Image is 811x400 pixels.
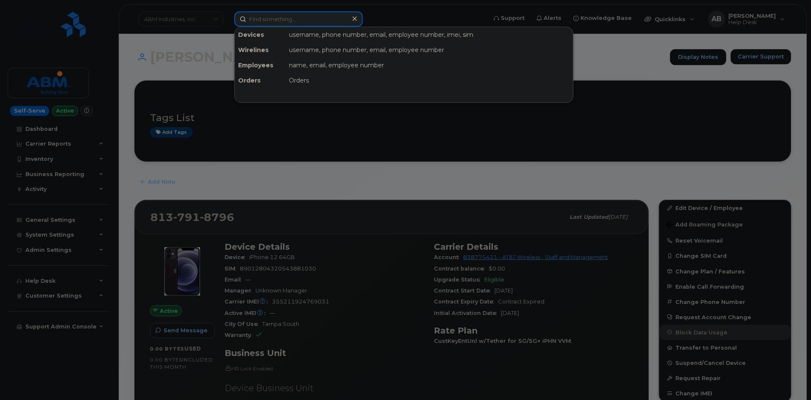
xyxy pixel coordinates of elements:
[235,73,286,88] div: Orders
[235,58,286,73] div: Employees
[286,58,573,73] div: name, email, employee number
[235,42,286,58] div: Wirelines
[286,42,573,58] div: username, phone number, email, employee number
[286,73,573,88] div: Orders
[235,27,286,42] div: Devices
[286,27,573,42] div: username, phone number, email, employee number, imei, sim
